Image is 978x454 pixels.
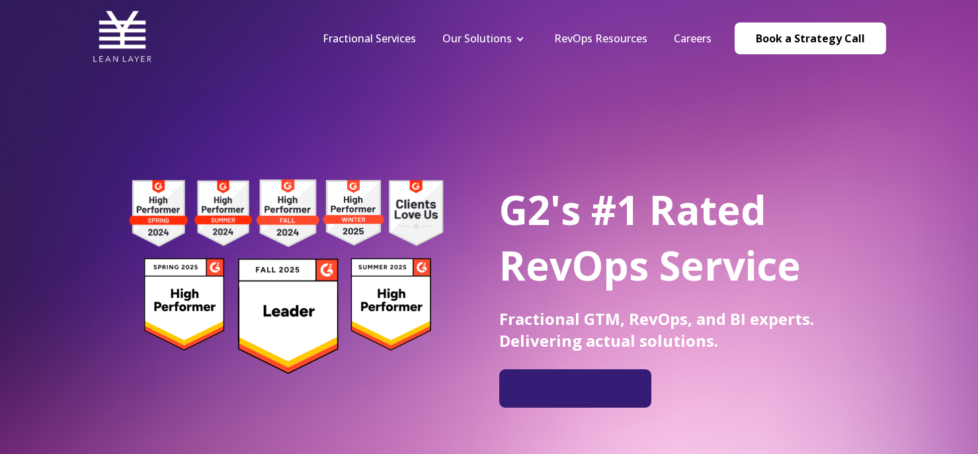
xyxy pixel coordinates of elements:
a: RevOps Resources [554,31,647,46]
img: g2 badges [106,175,466,378]
a: Fractional Services [323,31,416,46]
a: Book a Strategy Call [735,23,886,54]
a: Careers [674,31,712,46]
span: Fractional GTM, RevOps, and BI experts. Delivering actual solutions. [499,308,814,351]
span: G2's #1 Rated RevOps Service [499,183,801,293]
div: Navigation Menu [309,31,725,46]
a: Our Solutions [442,31,512,46]
img: Lean Layer Logo [93,7,152,66]
iframe: Embedded CTA [506,375,645,402]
